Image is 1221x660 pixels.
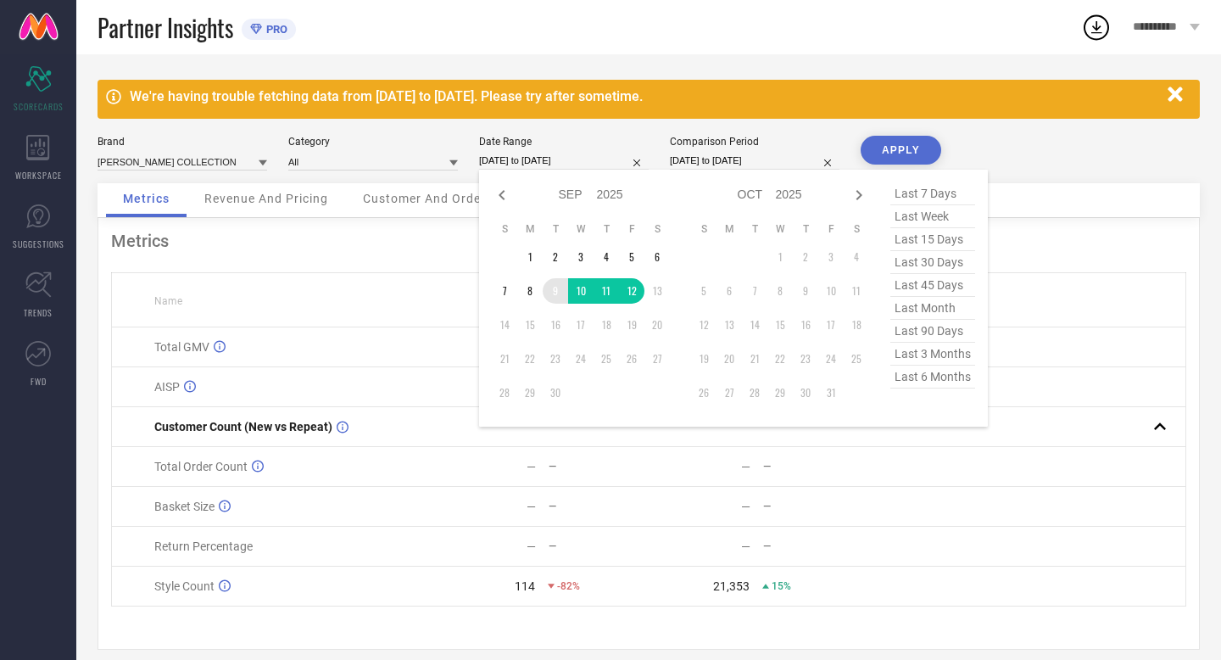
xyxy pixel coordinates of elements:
[594,312,619,338] td: Thu Sep 18 2025
[763,501,862,512] div: —
[111,231,1186,251] div: Metrics
[517,244,543,270] td: Mon Sep 01 2025
[527,540,536,553] div: —
[793,222,818,236] th: Thursday
[492,278,517,304] td: Sun Sep 07 2025
[691,278,716,304] td: Sun Oct 05 2025
[793,244,818,270] td: Thu Oct 02 2025
[741,460,750,473] div: —
[890,228,975,251] span: last 15 days
[818,312,844,338] td: Fri Oct 17 2025
[543,222,568,236] th: Tuesday
[154,579,215,593] span: Style Count
[793,312,818,338] td: Thu Oct 16 2025
[543,312,568,338] td: Tue Sep 16 2025
[568,312,594,338] td: Wed Sep 17 2025
[515,579,535,593] div: 114
[742,222,767,236] th: Tuesday
[557,580,580,592] span: -82%
[619,222,644,236] th: Friday
[767,346,793,372] td: Wed Oct 22 2025
[568,346,594,372] td: Wed Sep 24 2025
[594,278,619,304] td: Thu Sep 11 2025
[644,312,670,338] td: Sat Sep 20 2025
[517,346,543,372] td: Mon Sep 22 2025
[517,380,543,406] td: Mon Sep 29 2025
[568,222,594,236] th: Wednesday
[713,579,750,593] div: 21,353
[767,380,793,406] td: Wed Oct 29 2025
[849,185,869,205] div: Next month
[844,312,869,338] td: Sat Oct 18 2025
[492,222,517,236] th: Sunday
[644,278,670,304] td: Sat Sep 13 2025
[549,540,648,552] div: —
[543,346,568,372] td: Tue Sep 23 2025
[130,88,1159,104] div: We're having trouble fetching data from [DATE] to [DATE]. Please try after sometime.
[844,222,869,236] th: Saturday
[492,380,517,406] td: Sun Sep 28 2025
[543,278,568,304] td: Tue Sep 09 2025
[13,238,64,250] span: SUGGESTIONS
[594,222,619,236] th: Thursday
[890,320,975,343] span: last 90 days
[517,222,543,236] th: Monday
[890,182,975,205] span: last 7 days
[793,380,818,406] td: Thu Oct 30 2025
[154,460,248,473] span: Total Order Count
[644,222,670,236] th: Saturday
[742,346,767,372] td: Tue Oct 21 2025
[793,346,818,372] td: Thu Oct 23 2025
[15,169,62,182] span: WORKSPACE
[742,278,767,304] td: Tue Oct 07 2025
[619,346,644,372] td: Fri Sep 26 2025
[691,222,716,236] th: Sunday
[716,222,742,236] th: Monday
[154,540,253,553] span: Return Percentage
[763,540,862,552] div: —
[691,380,716,406] td: Sun Oct 26 2025
[741,540,750,553] div: —
[154,420,332,433] span: Customer Count (New vs Repeat)
[691,312,716,338] td: Sun Oct 12 2025
[543,244,568,270] td: Tue Sep 02 2025
[767,244,793,270] td: Wed Oct 01 2025
[890,205,975,228] span: last week
[14,100,64,113] span: SCORECARDS
[154,295,182,307] span: Name
[517,278,543,304] td: Mon Sep 08 2025
[123,192,170,205] span: Metrics
[24,306,53,319] span: TRENDS
[262,23,287,36] span: PRO
[716,380,742,406] td: Mon Oct 27 2025
[890,343,975,366] span: last 3 months
[204,192,328,205] span: Revenue And Pricing
[767,222,793,236] th: Wednesday
[594,346,619,372] td: Thu Sep 25 2025
[763,461,862,473] div: —
[644,244,670,270] td: Sat Sep 06 2025
[517,312,543,338] td: Mon Sep 15 2025
[619,278,644,304] td: Fri Sep 12 2025
[492,312,517,338] td: Sun Sep 14 2025
[154,340,209,354] span: Total GMV
[890,297,975,320] span: last month
[861,136,941,165] button: APPLY
[31,375,47,388] span: FWD
[818,222,844,236] th: Friday
[492,185,512,205] div: Previous month
[844,278,869,304] td: Sat Oct 11 2025
[691,346,716,372] td: Sun Oct 19 2025
[818,244,844,270] td: Fri Oct 03 2025
[844,346,869,372] td: Sat Oct 25 2025
[890,366,975,389] span: last 6 months
[98,10,233,45] span: Partner Insights
[767,312,793,338] td: Wed Oct 15 2025
[818,346,844,372] td: Fri Oct 24 2025
[527,500,536,513] div: —
[154,380,180,394] span: AISP
[742,380,767,406] td: Tue Oct 28 2025
[527,460,536,473] div: —
[670,136,839,148] div: Comparison Period
[670,152,839,170] input: Select comparison period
